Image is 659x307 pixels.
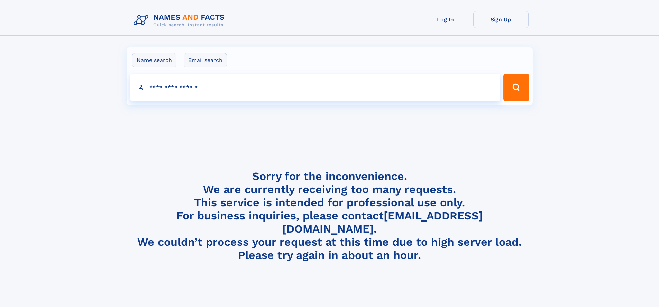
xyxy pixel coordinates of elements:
[503,74,529,101] button: Search Button
[131,170,529,262] h4: Sorry for the inconvenience. We are currently receiving too many requests. This service is intend...
[132,53,176,67] label: Name search
[130,74,501,101] input: search input
[282,209,483,235] a: [EMAIL_ADDRESS][DOMAIN_NAME]
[418,11,473,28] a: Log In
[473,11,529,28] a: Sign Up
[131,11,230,30] img: Logo Names and Facts
[184,53,227,67] label: Email search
